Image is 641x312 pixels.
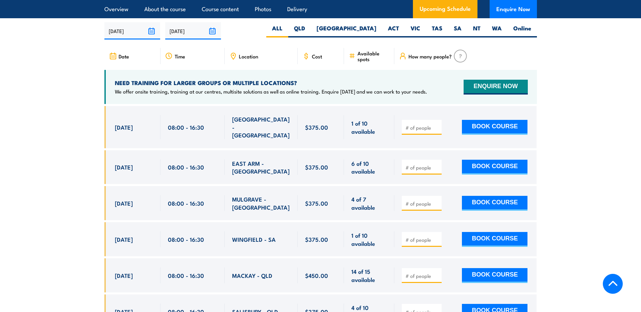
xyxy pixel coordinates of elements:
[175,53,185,59] span: Time
[462,232,527,247] button: BOOK COURSE
[358,50,390,62] span: Available spots
[104,22,160,40] input: From date
[405,24,426,37] label: VIC
[448,24,467,37] label: SA
[115,235,133,243] span: [DATE]
[405,272,439,279] input: # of people
[305,123,328,131] span: $375.00
[462,120,527,135] button: BOOK COURSE
[311,24,382,37] label: [GEOGRAPHIC_DATA]
[508,24,537,37] label: Online
[115,271,133,279] span: [DATE]
[312,53,322,59] span: Cost
[266,24,288,37] label: ALL
[467,24,486,37] label: NT
[232,271,272,279] span: MACKAY - QLD
[168,271,204,279] span: 08:00 - 16:30
[351,159,387,175] span: 6 of 10 available
[168,163,204,171] span: 08:00 - 16:30
[115,88,427,95] p: We offer onsite training, training at our centres, multisite solutions as well as online training...
[351,195,387,211] span: 4 of 7 available
[305,163,328,171] span: $375.00
[351,231,387,247] span: 1 of 10 available
[351,267,387,283] span: 14 of 15 available
[305,271,328,279] span: $450.00
[232,195,290,211] span: MULGRAVE - [GEOGRAPHIC_DATA]
[409,53,452,59] span: How many people?
[115,79,427,86] h4: NEED TRAINING FOR LARGER GROUPS OR MULTIPLE LOCATIONS?
[168,235,204,243] span: 08:00 - 16:30
[426,24,448,37] label: TAS
[288,24,311,37] label: QLD
[462,160,527,175] button: BOOK COURSE
[405,124,439,131] input: # of people
[232,235,276,243] span: WINGFIELD - SA
[405,200,439,207] input: # of people
[115,163,133,171] span: [DATE]
[405,164,439,171] input: # of people
[305,235,328,243] span: $375.00
[232,159,290,175] span: EAST ARM - [GEOGRAPHIC_DATA]
[115,123,133,131] span: [DATE]
[462,268,527,283] button: BOOK COURSE
[382,24,405,37] label: ACT
[462,196,527,211] button: BOOK COURSE
[305,199,328,207] span: $375.00
[486,24,508,37] label: WA
[168,199,204,207] span: 08:00 - 16:30
[239,53,258,59] span: Location
[119,53,129,59] span: Date
[165,22,221,40] input: To date
[464,80,527,95] button: ENQUIRE NOW
[168,123,204,131] span: 08:00 - 16:30
[115,199,133,207] span: [DATE]
[405,236,439,243] input: # of people
[232,115,290,139] span: [GEOGRAPHIC_DATA] - [GEOGRAPHIC_DATA]
[351,119,387,135] span: 1 of 10 available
